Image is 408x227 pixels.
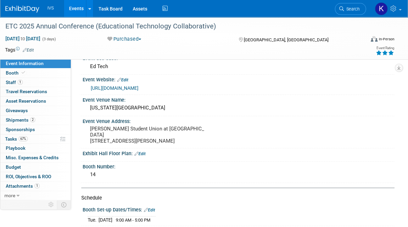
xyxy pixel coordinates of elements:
[0,87,71,96] a: Travel Reservations
[0,97,71,106] a: Asset Reservations
[371,36,378,42] img: Format-Inperson.png
[30,117,35,122] span: 2
[0,59,71,68] a: Event Information
[0,172,71,181] a: ROI, Objectives & ROO
[5,136,28,142] span: Tasks
[83,205,394,213] div: Booth Set-up Dates/Times:
[0,182,71,191] a: Attachments1
[83,148,394,157] div: Exhibit Hall Floor Plan:
[0,163,71,172] a: Budget
[90,126,205,144] pre: [PERSON_NAME] Student Union at [GEOGRAPHIC_DATA] [STREET_ADDRESS][PERSON_NAME]
[6,89,47,94] span: Travel Reservations
[6,98,46,104] span: Asset Reservations
[117,78,128,82] a: Edit
[0,191,71,200] a: more
[0,78,71,87] a: Staff1
[0,125,71,134] a: Sponsorships
[5,36,41,42] span: [DATE] [DATE]
[3,20,361,33] div: ETC 2025 Annual Conference (Educational Technology Collaborative)
[0,153,71,162] a: Misc. Expenses & Credits
[335,3,366,15] a: Search
[116,218,150,223] span: 9:00 AM - 5:00 PM
[42,37,56,41] span: (3 days)
[4,193,15,198] span: more
[91,85,138,91] a: [URL][DOMAIN_NAME]
[0,116,71,125] a: Shipments2
[244,37,328,42] span: [GEOGRAPHIC_DATA], [GEOGRAPHIC_DATA]
[5,46,34,53] td: Tags
[6,108,28,113] span: Giveaways
[6,127,35,132] span: Sponsorships
[81,194,389,202] div: Schedule
[35,183,40,188] span: 1
[23,48,34,53] a: Edit
[105,36,144,43] button: Purchased
[5,6,39,13] img: ExhibitDay
[6,61,44,66] span: Event Information
[0,135,71,144] a: Tasks67%
[338,35,394,45] div: Event Format
[88,61,389,72] div: Ed Tech
[19,136,28,141] span: 67%
[6,70,26,76] span: Booth
[6,174,51,179] span: ROI, Objectives & ROO
[6,183,40,189] span: Attachments
[0,68,71,78] a: Booth
[83,162,394,170] div: Booth Number:
[144,208,155,212] a: Edit
[6,80,23,85] span: Staff
[6,145,25,151] span: Playbook
[379,37,394,42] div: In-Person
[47,6,54,11] span: IVS
[57,200,71,209] td: Toggle Event Tabs
[134,151,146,156] a: Edit
[6,155,59,160] span: Misc. Expenses & Credits
[20,36,26,41] span: to
[376,46,394,50] div: Event Rating
[344,6,360,12] span: Search
[45,200,57,209] td: Personalize Event Tab Strip
[375,2,388,15] img: Kate Wroblewski
[6,164,21,170] span: Budget
[99,216,112,223] td: [DATE]
[88,169,389,180] div: 14
[88,103,389,113] div: [US_STATE][GEOGRAPHIC_DATA]
[6,117,35,123] span: Shipments
[0,106,71,115] a: Giveaways
[83,95,394,103] div: Event Venue Name:
[18,80,23,85] span: 1
[88,216,99,223] td: Tue.
[22,71,25,75] i: Booth reservation complete
[0,144,71,153] a: Playbook
[83,116,394,125] div: Event Venue Address:
[83,75,394,83] div: Event Website:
